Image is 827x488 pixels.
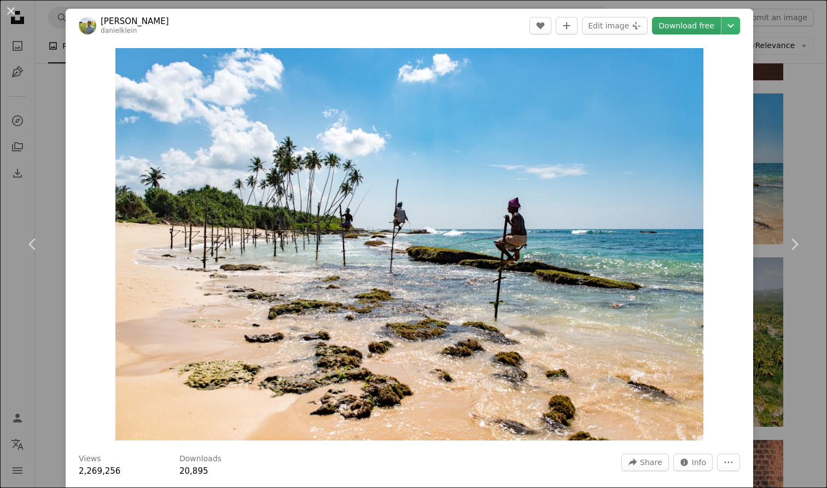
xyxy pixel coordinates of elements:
a: danielklein [101,27,137,34]
span: 2,269,256 [79,466,120,476]
a: Download free [652,17,721,34]
h3: Views [79,454,101,465]
button: Add to Collection [556,17,578,34]
img: group of people climbing on stand beside seashore [115,48,704,440]
button: More Actions [717,454,740,471]
button: Stats about this image [673,454,713,471]
img: Go to Daniel Klein's profile [79,17,96,34]
a: [PERSON_NAME] [101,16,169,27]
span: 20,895 [179,466,208,476]
button: Like [529,17,551,34]
h3: Downloads [179,454,222,465]
button: Zoom in on this image [115,48,704,440]
button: Edit image [582,17,648,34]
a: Next [761,192,827,297]
span: Share [640,454,662,471]
button: Share this image [621,454,668,471]
button: Choose download size [721,17,740,34]
span: Info [692,454,707,471]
